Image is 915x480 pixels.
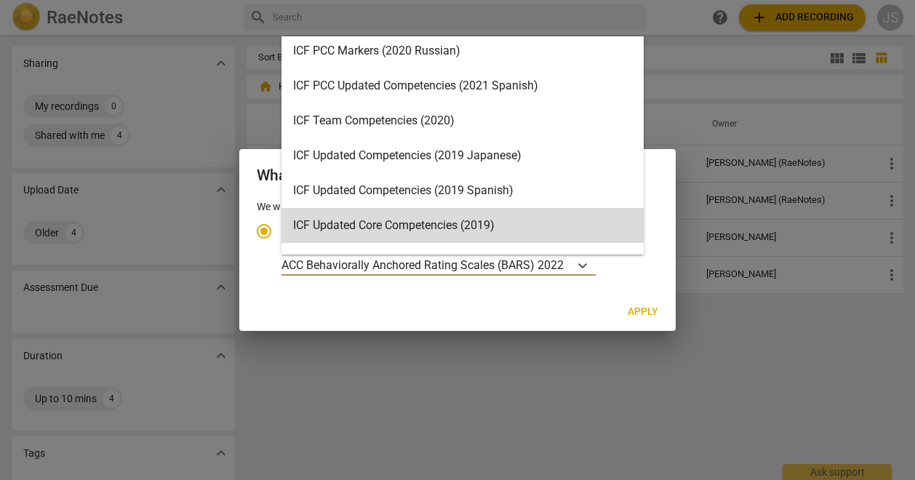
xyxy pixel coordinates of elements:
[281,68,644,103] div: ICF PCC Updated Competencies (2021 Spanish)
[281,243,644,278] div: ICF Updated Core Competencies (2025)
[628,305,658,319] span: Apply
[257,167,658,185] h2: What will you be using RaeNotes for?
[257,214,658,276] div: Account type
[281,208,644,243] div: ICF Updated Core Competencies (2019)
[281,138,644,173] div: ICF Updated Competencies (2019 Japanese)
[257,199,658,215] p: We will use this to recommend app design and note categories especially for you.
[565,258,568,272] input: Ideal for transcribing and assessing coaching sessionsACC Behaviorally Anchored Rating Scales (BA...
[281,103,644,138] div: ICF Team Competencies (2020)
[616,299,670,325] button: Apply
[281,173,644,208] div: ICF Updated Competencies (2019 Spanish)
[281,33,644,68] div: ICF PCC Markers (2020 Russian)
[281,257,564,273] p: ACC Behaviorally Anchored Rating Scales (BARS) 2022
